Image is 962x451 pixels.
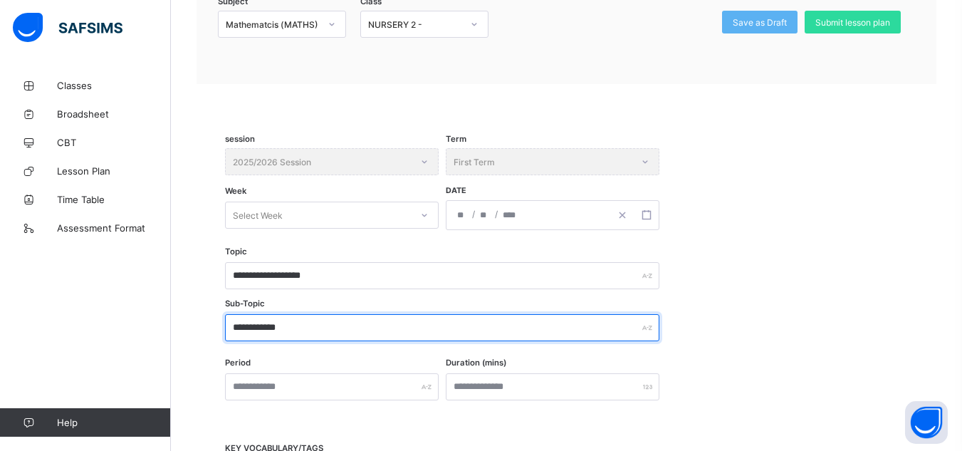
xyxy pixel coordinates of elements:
[225,186,246,196] span: Week
[57,80,171,91] span: Classes
[225,299,265,309] label: Sub-Topic
[57,417,170,428] span: Help
[733,17,787,28] span: Save as Draft
[57,194,171,205] span: Time Table
[225,247,247,256] label: Topic
[446,134,466,144] span: Term
[446,186,466,195] span: Date
[471,208,476,220] span: /
[57,137,171,148] span: CBT
[57,108,171,120] span: Broadsheet
[368,19,462,30] div: NURSERY 2 -
[225,134,255,144] span: session
[57,165,171,177] span: Lesson Plan
[815,17,890,28] span: Submit lesson plan
[57,222,171,234] span: Assessment Format
[905,401,948,444] button: Open asap
[226,19,320,30] div: Mathematcis (MATHS)
[493,208,499,220] span: /
[13,13,122,43] img: safsims
[225,358,251,368] label: Period
[446,358,506,368] label: Duration (mins)
[233,202,283,229] div: Select Week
